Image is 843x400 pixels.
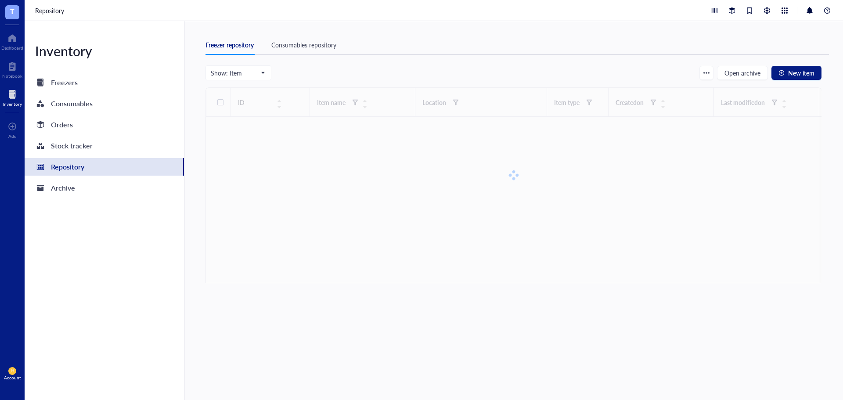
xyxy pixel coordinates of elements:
div: Orders [51,119,73,131]
span: Show: Item [211,69,264,77]
a: Consumables [25,95,184,112]
div: Archive [51,182,75,194]
div: Account [4,375,21,380]
div: Freezer repository [205,40,254,50]
div: Inventory [3,101,22,107]
div: Stock tracker [51,140,93,152]
a: Notebook [2,59,22,79]
a: Inventory [3,87,22,107]
button: Open archive [717,66,768,80]
a: Repository [35,6,66,15]
div: Inventory [25,42,184,60]
span: Open archive [724,69,760,76]
a: Orders [25,116,184,133]
div: Add [8,133,17,139]
div: Consumables [51,97,93,110]
div: Consumables repository [271,40,336,50]
a: Archive [25,179,184,197]
span: T [10,6,14,17]
span: New item [788,69,814,76]
a: Freezers [25,74,184,91]
div: Notebook [2,73,22,79]
div: Dashboard [1,45,23,50]
span: JH [10,369,14,373]
div: Repository [51,161,84,173]
button: New item [771,66,821,80]
div: Freezers [51,76,78,89]
a: Dashboard [1,31,23,50]
a: Stock tracker [25,137,184,155]
a: Repository [25,158,184,176]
